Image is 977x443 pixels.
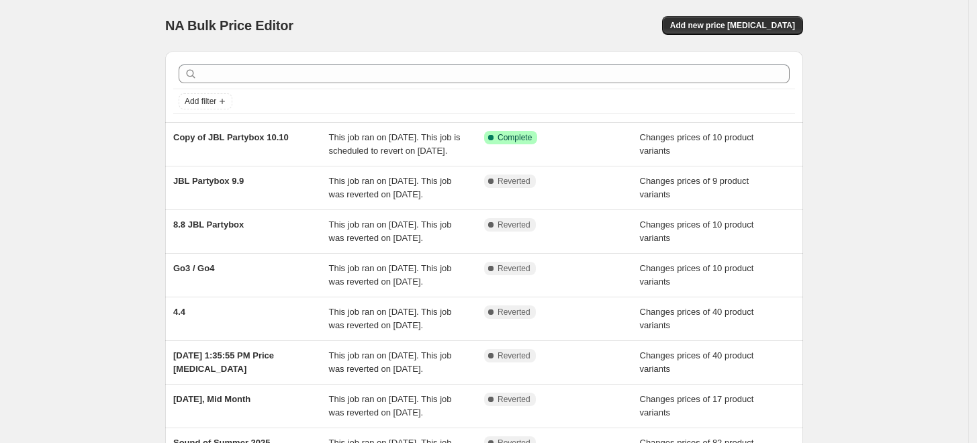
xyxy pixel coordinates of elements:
[640,307,754,330] span: Changes prices of 40 product variants
[179,93,232,109] button: Add filter
[165,18,293,33] span: NA Bulk Price Editor
[329,132,461,156] span: This job ran on [DATE]. This job is scheduled to revert on [DATE].
[670,20,795,31] span: Add new price [MEDICAL_DATA]
[173,307,185,317] span: 4.4
[498,350,530,361] span: Reverted
[329,350,452,374] span: This job ran on [DATE]. This job was reverted on [DATE].
[329,219,452,243] span: This job ran on [DATE]. This job was reverted on [DATE].
[640,350,754,374] span: Changes prices of 40 product variants
[498,132,532,143] span: Complete
[185,96,216,107] span: Add filter
[498,394,530,405] span: Reverted
[173,350,274,374] span: [DATE] 1:35:55 PM Price [MEDICAL_DATA]
[498,219,530,230] span: Reverted
[640,132,754,156] span: Changes prices of 10 product variants
[640,219,754,243] span: Changes prices of 10 product variants
[329,176,452,199] span: This job ran on [DATE]. This job was reverted on [DATE].
[173,219,244,230] span: 8.8 JBL Partybox
[640,394,754,417] span: Changes prices of 17 product variants
[498,263,530,274] span: Reverted
[662,16,803,35] button: Add new price [MEDICAL_DATA]
[173,176,244,186] span: JBL Partybox 9.9
[329,263,452,287] span: This job ran on [DATE]. This job was reverted on [DATE].
[173,394,250,404] span: [DATE], Mid Month
[498,307,530,317] span: Reverted
[173,132,289,142] span: Copy of JBL Partybox 10.10
[498,176,530,187] span: Reverted
[640,263,754,287] span: Changes prices of 10 product variants
[173,263,214,273] span: Go3 / Go4
[329,307,452,330] span: This job ran on [DATE]. This job was reverted on [DATE].
[329,394,452,417] span: This job ran on [DATE]. This job was reverted on [DATE].
[640,176,749,199] span: Changes prices of 9 product variants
